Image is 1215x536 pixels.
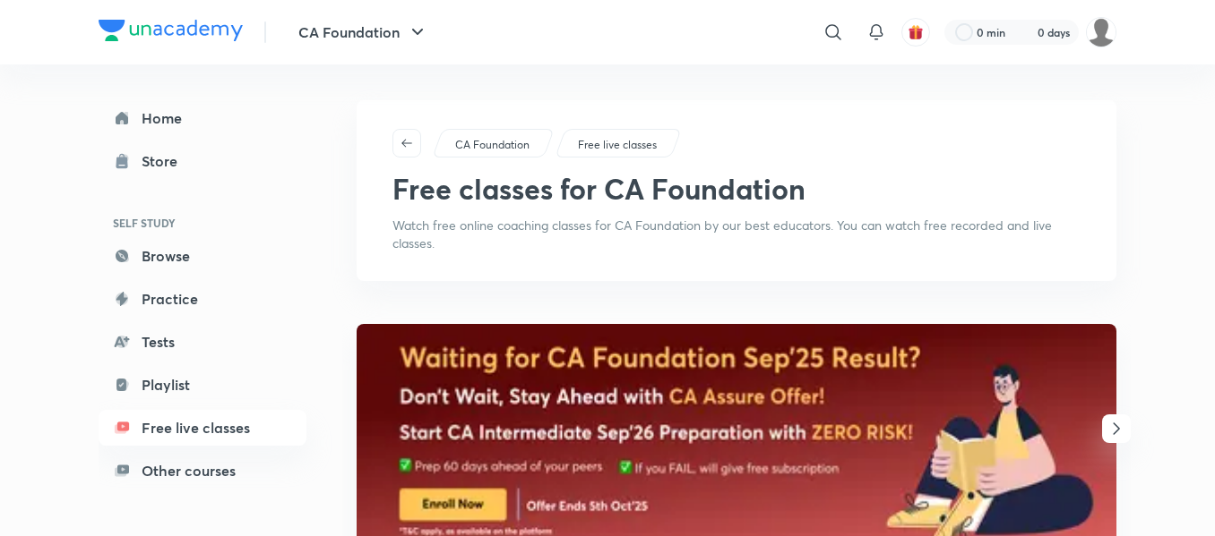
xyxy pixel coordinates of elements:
[99,238,306,274] a: Browse
[575,137,660,153] a: Free live classes
[99,281,306,317] a: Practice
[99,324,306,360] a: Tests
[1016,23,1034,41] img: streak
[99,410,306,446] a: Free live classes
[392,217,1081,252] p: Watch free online coaching classes for CA Foundation by our best educators. You can watch free re...
[99,208,306,238] h6: SELF STUDY
[901,18,930,47] button: avatar
[99,453,306,489] a: Other courses
[99,143,306,179] a: Store
[99,100,306,136] a: Home
[455,137,530,153] p: CA Foundation
[452,137,533,153] a: CA Foundation
[99,367,306,403] a: Playlist
[99,20,243,41] img: Company Logo
[288,14,439,50] button: CA Foundation
[142,150,188,172] div: Store
[908,24,924,40] img: avatar
[392,172,806,206] h1: Free classes for CA Foundation
[99,20,243,46] a: Company Logo
[1086,17,1116,47] img: Syeda Nayareen
[578,137,657,153] p: Free live classes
